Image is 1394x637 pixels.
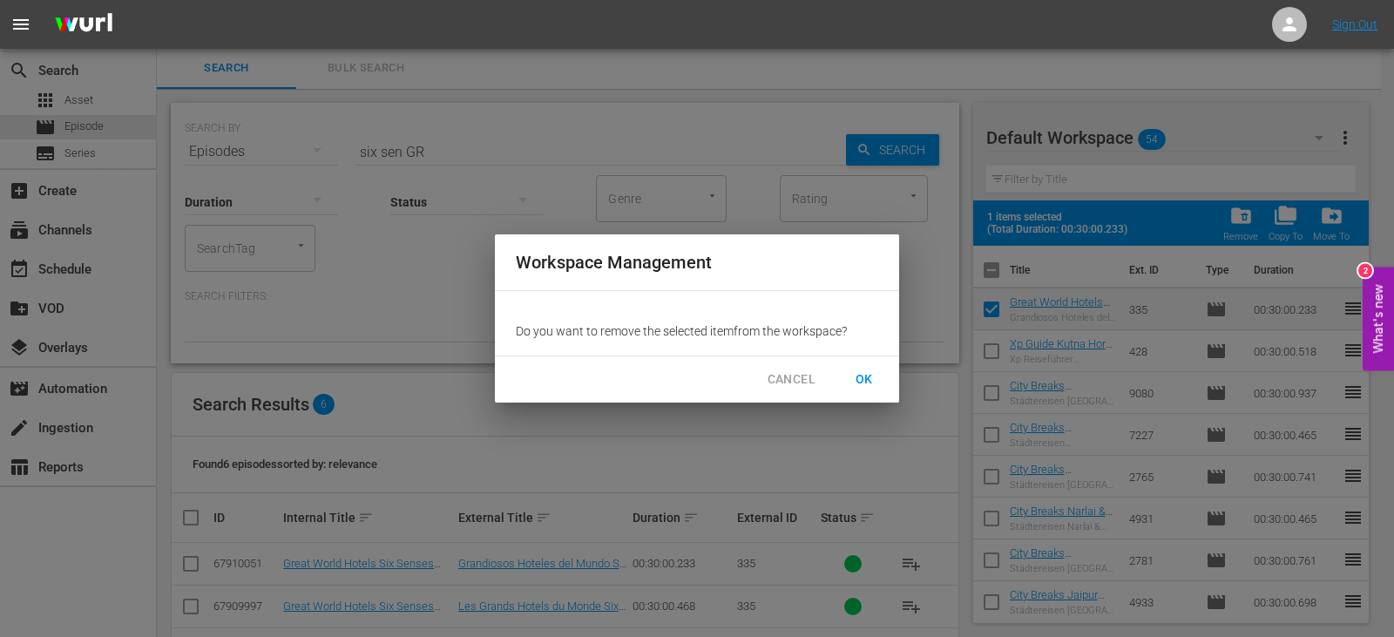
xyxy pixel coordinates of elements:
[836,363,892,396] button: OK
[754,363,829,396] button: CANCEL
[1358,263,1372,277] div: 2
[1332,17,1377,31] a: Sign Out
[516,322,878,340] p: Do you want to remove the selected item from the workspace?
[850,369,878,390] span: OK
[1363,267,1394,370] button: Open Feedback Widget
[42,4,125,45] img: ans4CAIJ8jUAAAAAAAAAAAAAAAAAAAAAAAAgQb4GAAAAAAAAAAAAAAAAAAAAAAAAJMjXAAAAAAAAAAAAAAAAAAAAAAAAgAT5G...
[516,248,878,276] h2: Workspace Management
[768,369,815,390] span: CANCEL
[10,14,31,35] span: menu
